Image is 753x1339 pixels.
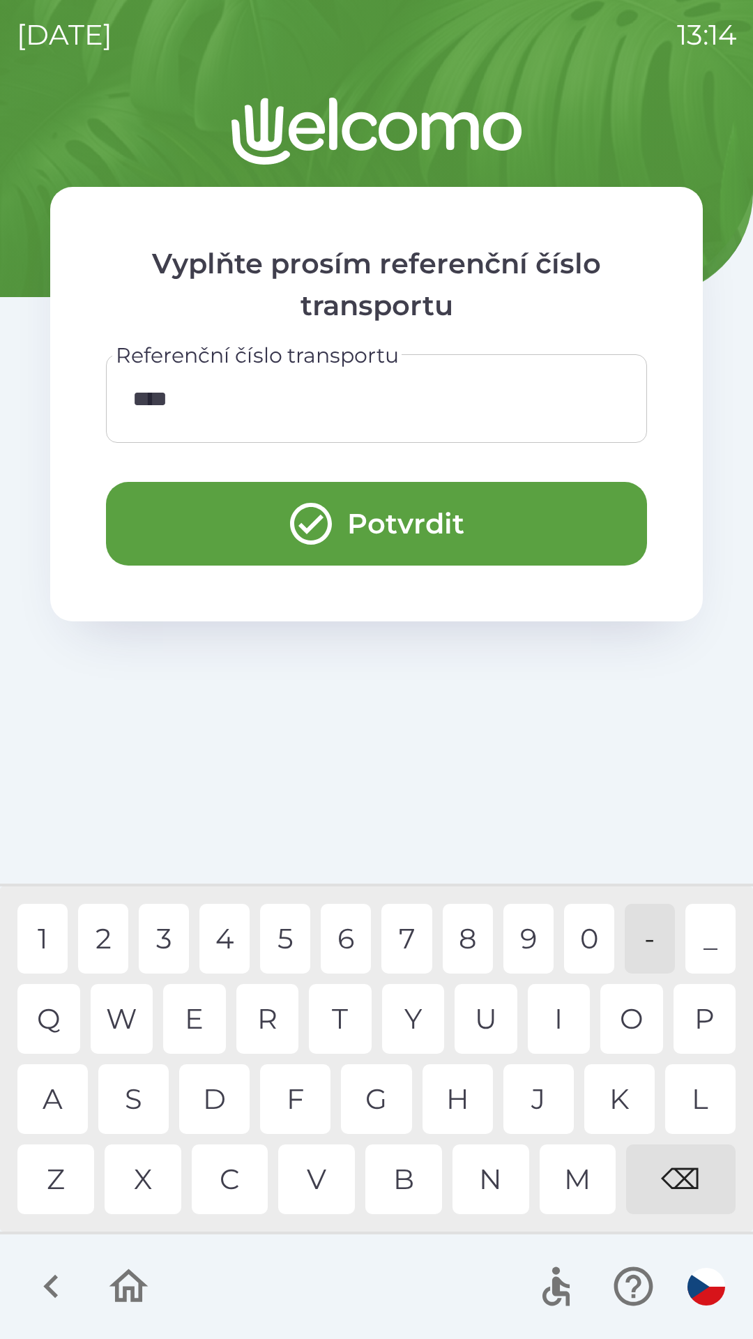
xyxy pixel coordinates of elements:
img: cs flag [687,1268,725,1306]
p: [DATE] [17,14,112,56]
p: 13:14 [677,14,736,56]
button: Potvrdit [106,482,647,566]
img: Logo [50,98,703,165]
label: Referenční číslo transportu [116,340,399,370]
p: Vyplňte prosím referenční číslo transportu [106,243,647,326]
